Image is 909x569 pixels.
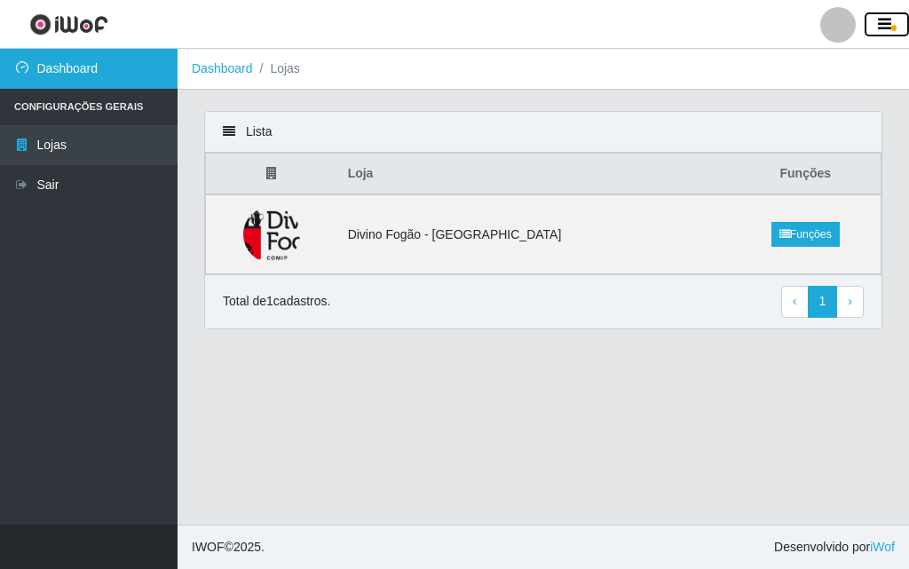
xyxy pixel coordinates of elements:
[192,538,265,557] span: © 2025 .
[870,540,895,554] a: iWof
[836,286,864,318] a: Next
[731,154,881,195] th: Funções
[203,206,340,263] img: Divino Fogão - Campina Grande
[337,154,731,195] th: Loja
[793,294,797,308] span: ‹
[223,292,330,311] p: Total de 1 cadastros.
[774,538,895,557] span: Desenvolvido por
[192,61,253,75] a: Dashboard
[29,13,108,36] img: CoreUI Logo
[337,194,731,274] td: Divino Fogão - [GEOGRAPHIC_DATA]
[781,286,809,318] a: Previous
[178,49,909,90] nav: breadcrumb
[771,222,840,247] a: Funções
[192,540,225,554] span: IWOF
[848,294,852,308] span: ›
[205,112,881,153] div: Lista
[808,286,838,318] a: 1
[253,59,300,78] li: Lojas
[781,286,864,318] nav: pagination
